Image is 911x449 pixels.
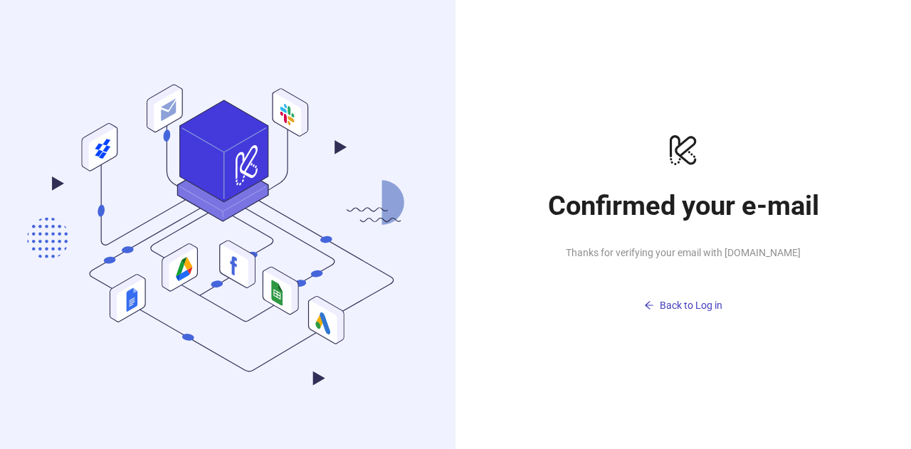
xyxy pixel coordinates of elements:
[541,272,826,317] a: Back to Log in
[541,295,826,317] button: Back to Log in
[541,189,826,222] h1: Confirmed your e-mail
[644,300,654,310] span: arrow-left
[660,300,722,311] span: Back to Log in
[541,245,826,260] span: Thanks for verifying your email with [DOMAIN_NAME]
